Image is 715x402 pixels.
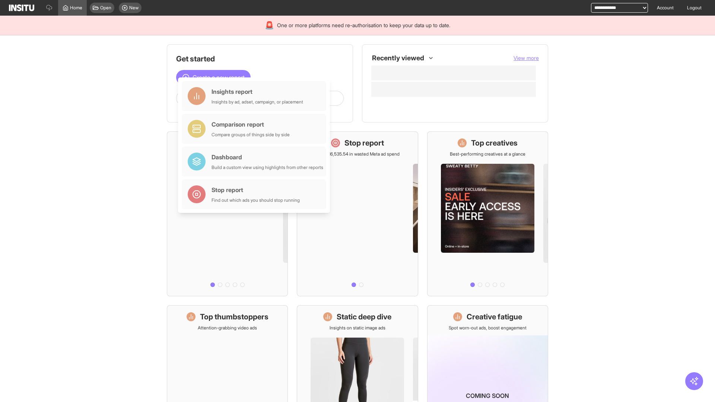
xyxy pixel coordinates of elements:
[9,4,34,11] img: Logo
[176,70,251,85] button: Create a new report
[100,5,111,11] span: Open
[265,20,274,31] div: 🚨
[315,151,400,157] p: Save £16,535.54 in wasted Meta ad spend
[129,5,139,11] span: New
[212,153,323,162] div: Dashboard
[471,138,518,148] h1: Top creatives
[212,197,300,203] div: Find out which ads you should stop running
[337,312,391,322] h1: Static deep dive
[70,5,82,11] span: Home
[212,87,303,96] div: Insights report
[344,138,384,148] h1: Stop report
[200,312,268,322] h1: Top thumbstoppers
[167,131,288,296] a: What's live nowSee all active ads instantly
[212,132,290,138] div: Compare groups of things side by side
[514,55,539,61] span: View more
[176,54,344,64] h1: Get started
[450,151,525,157] p: Best-performing creatives at a glance
[514,54,539,62] button: View more
[212,185,300,194] div: Stop report
[212,165,323,170] div: Build a custom view using highlights from other reports
[212,120,290,129] div: Comparison report
[330,325,385,331] p: Insights on static image ads
[212,99,303,105] div: Insights by ad, adset, campaign, or placement
[297,131,418,296] a: Stop reportSave £16,535.54 in wasted Meta ad spend
[198,325,257,331] p: Attention-grabbing video ads
[277,22,450,29] span: One or more platforms need re-authorisation to keep your data up to date.
[427,131,548,296] a: Top creativesBest-performing creatives at a glance
[193,73,245,82] span: Create a new report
